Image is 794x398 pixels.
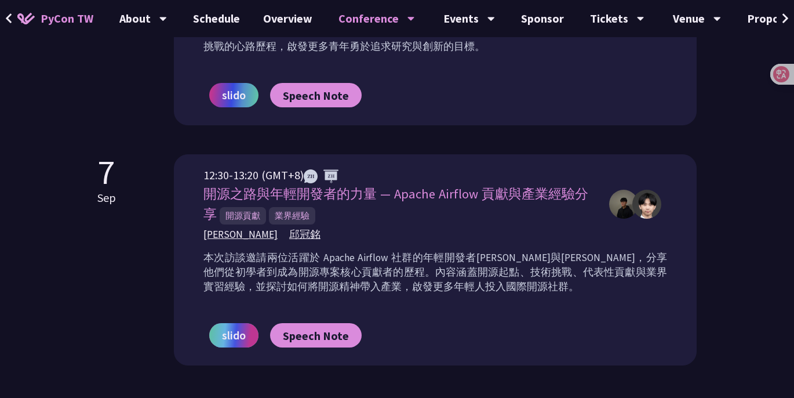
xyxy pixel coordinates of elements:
a: slido [209,323,258,348]
img: 劉哲佑 Jason,邱冠銘 [609,190,638,219]
a: Speech Note [270,83,362,107]
span: Speech Note [283,88,349,103]
span: 開源之路與年輕開發者的力量 — Apache Airflow 貢獻與產業經驗分享 [203,186,588,222]
span: PyCon TW [41,10,93,27]
a: slido [209,83,258,107]
span: Speech Note [283,328,349,343]
img: 劉哲佑 Jason,邱冠銘 [632,190,661,219]
div: 12:30-13:20 (GMT+8) [203,167,598,184]
p: 本次訪談邀請兩位活躍於 Apache Airflow 社群的年輕開發者[PERSON_NAME]與[PERSON_NAME]，分享他們從初學者到成為開源專案核心貢獻者的歷程。內容涵蓋開源起點、技... [203,251,667,294]
img: ZHZH.38617ef.svg [304,169,338,183]
a: PyCon TW [6,4,105,33]
a: Speech Note [270,323,362,348]
img: Home icon of PyCon TW 2025 [17,13,35,24]
span: slido [222,327,246,344]
span: 邱冠銘 [289,227,320,242]
span: 業界經驗 [269,207,315,225]
span: [PERSON_NAME] [203,227,278,242]
p: 7 [97,154,116,189]
p: Sep [97,189,116,207]
span: 開源貢獻 [220,207,266,225]
span: slido [222,86,246,104]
